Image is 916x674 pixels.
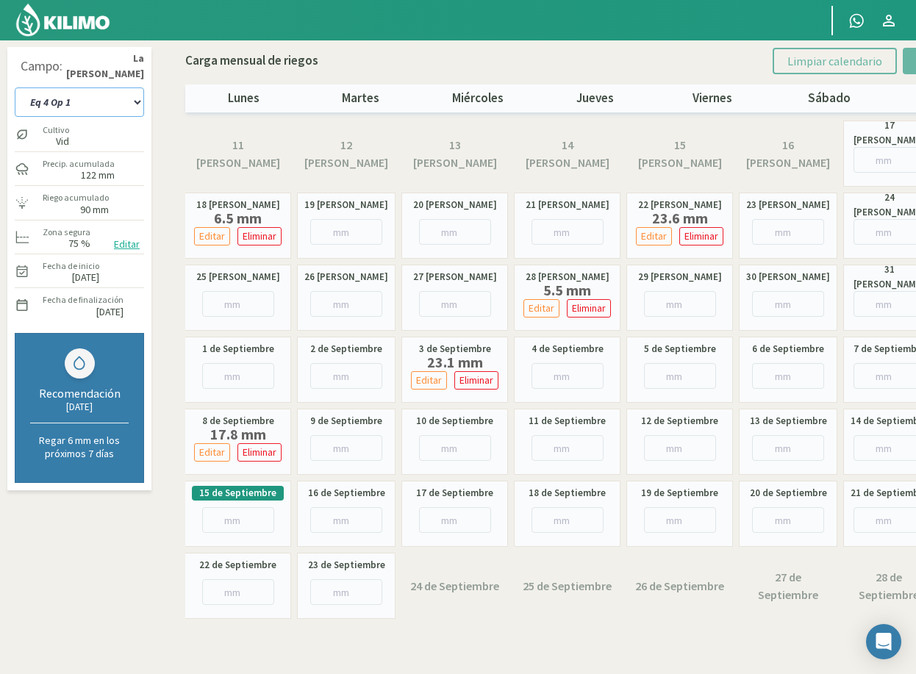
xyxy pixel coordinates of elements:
[752,507,824,533] input: mm
[529,486,606,501] label: 18 de Septiembre
[304,270,388,284] label: 26 [PERSON_NAME]
[72,273,99,282] label: [DATE]
[419,342,491,356] label: 3 de Septiembre
[185,51,318,71] p: Carga mensual de riegos
[419,291,491,317] input: mm
[526,270,609,284] label: 28 [PERSON_NAME]
[308,486,385,501] label: 16 de Septiembre
[752,291,824,317] input: mm
[750,486,827,501] label: 20 de Septiembre
[68,239,90,248] label: 75 %
[199,486,276,501] label: 15 de Septiembre
[194,443,230,462] button: Editar
[80,205,109,215] label: 90 mm
[310,414,382,429] label: 9 de Septiembre
[644,507,716,533] input: mm
[526,198,609,212] label: 21 [PERSON_NAME]
[419,507,491,533] input: mm
[420,89,537,108] p: miércoles
[304,198,388,212] label: 19 [PERSON_NAME]
[644,363,716,389] input: mm
[679,227,723,245] button: Eliminar
[15,2,111,37] img: Kilimo
[199,444,225,461] p: Editar
[746,568,830,604] label: 27 de Septiembre
[243,444,276,461] p: Eliminar
[416,372,442,389] p: Editar
[196,270,280,284] label: 25 [PERSON_NAME]
[632,212,727,224] label: 23.6 mm
[866,624,901,659] div: Open Intercom Messenger
[199,228,225,245] p: Editar
[644,435,716,461] input: mm
[532,363,604,389] input: mm
[416,486,493,501] label: 17 de Septiembre
[30,386,129,401] div: Recomendación
[641,486,718,501] label: 19 de Septiembre
[237,227,282,245] button: Eliminar
[185,89,302,108] p: lunes
[520,284,615,296] label: 5.5 mm
[43,157,115,171] label: Precip. acumulada
[310,219,382,245] input: mm
[523,577,612,595] label: 25 de Septiembre
[532,219,604,245] input: mm
[746,136,830,172] label: 16 [PERSON_NAME]
[641,228,667,245] p: Editar
[684,228,718,245] p: Eliminar
[636,227,672,245] button: Editar
[529,414,606,429] label: 11 de Septiembre
[237,443,282,462] button: Eliminar
[190,429,285,440] label: 17.8 mm
[96,307,124,317] label: [DATE]
[635,577,724,595] label: 26 de Septiembre
[752,219,824,245] input: mm
[567,299,611,318] button: Eliminar
[190,212,285,224] label: 6.5 mm
[43,123,69,137] label: Cultivo
[746,198,830,212] label: 23 [PERSON_NAME]
[62,51,144,82] strong: La [PERSON_NAME]
[243,228,276,245] p: Eliminar
[202,342,274,356] label: 1 de Septiembre
[752,435,824,461] input: mm
[638,270,722,284] label: 29 [PERSON_NAME]
[459,372,493,389] p: Eliminar
[81,171,115,180] label: 122 mm
[532,435,604,461] input: mm
[537,89,654,108] p: jueves
[202,363,274,389] input: mm
[654,89,770,108] p: viernes
[770,89,887,108] p: sábado
[634,136,726,172] label: 15 [PERSON_NAME]
[21,59,62,74] div: Campo:
[641,414,718,429] label: 12 de Septiembre
[750,414,827,429] label: 13 de Septiembre
[193,136,284,172] label: 11 [PERSON_NAME]
[310,435,382,461] input: mm
[202,579,274,605] input: mm
[773,48,897,74] button: Limpiar calendario
[202,414,274,429] label: 8 de Septiembre
[310,507,382,533] input: mm
[43,259,99,273] label: Fecha de inicio
[411,371,447,390] button: Editar
[787,54,882,68] span: Limpiar calendario
[413,198,497,212] label: 20 [PERSON_NAME]
[194,227,230,245] button: Editar
[746,270,830,284] label: 30 [PERSON_NAME]
[308,558,385,573] label: 23 de Septiembre
[419,219,491,245] input: mm
[410,577,499,595] label: 24 de Septiembre
[302,89,419,108] p: martes
[409,136,501,172] label: 13 [PERSON_NAME]
[43,137,69,146] label: Vid
[304,136,388,172] label: 12 [PERSON_NAME]
[413,270,497,284] label: 27 [PERSON_NAME]
[532,507,604,533] input: mm
[202,507,274,533] input: mm
[454,371,498,390] button: Eliminar
[310,291,382,317] input: mm
[43,191,109,204] label: Riego acumulado
[529,300,554,317] p: Editar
